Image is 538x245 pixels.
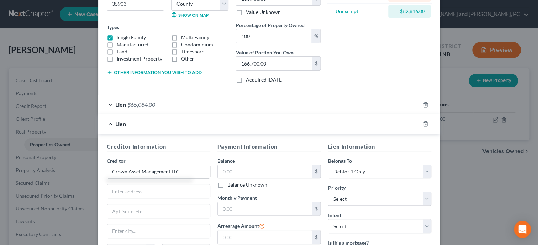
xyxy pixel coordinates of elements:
div: = Unexempt [331,8,385,15]
input: 0.00 [218,165,312,178]
label: Types [107,24,119,31]
h5: Creditor Information [107,142,210,151]
label: Land [117,48,127,55]
div: $ [312,230,320,244]
label: Balance [217,157,235,165]
span: Lien [115,120,126,127]
label: Manufactured [117,41,148,48]
label: Multi Family [181,34,209,41]
h5: Lien Information [328,142,431,151]
label: Single Family [117,34,146,41]
label: Percentage of Property Owned [236,21,304,29]
button: Other information you wish to add [107,69,202,75]
input: Enter address... [107,184,210,198]
span: Belongs To [328,158,352,164]
label: Balance Unknown [227,181,267,188]
label: Investment Property [117,55,162,62]
label: Value of Portion You Own [236,49,293,56]
div: % [311,29,320,43]
div: $ [312,165,320,178]
label: Arrearage Amount [217,221,265,230]
input: 0.00 [218,230,312,244]
div: Open Intercom Messenger [514,221,531,238]
div: $82,816.00 [394,8,425,15]
input: Apt, Suite, etc... [107,204,210,218]
div: $ [312,202,320,215]
label: Intent [328,212,341,219]
input: 0.00 [236,29,311,43]
div: $ [312,57,320,70]
label: Timeshare [181,48,204,55]
h5: Payment Information [217,142,321,151]
input: 0.00 [218,202,312,215]
a: Show on Map [171,12,209,18]
label: Other [181,55,194,62]
input: 0.00 [236,57,312,70]
span: Lien [115,101,126,108]
input: Enter city... [107,224,210,238]
label: Value Unknown [246,9,280,16]
span: Creditor [107,158,126,164]
input: Search creditor by name... [107,165,210,179]
label: Acquired [DATE] [246,76,283,83]
label: Condominium [181,41,213,48]
span: $65,084.00 [127,101,155,108]
label: Monthly Payment [217,194,257,202]
span: Priority [328,185,345,191]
